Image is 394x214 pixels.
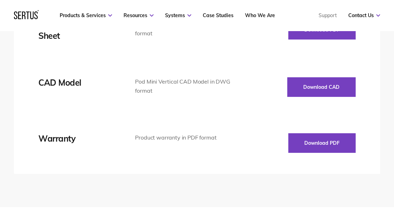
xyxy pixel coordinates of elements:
[135,133,245,142] div: Product warranty in PDF format
[135,77,245,95] div: Pod Mini Vertical CAD Model in DWG format
[203,12,233,19] a: Case Studies
[38,77,114,88] div: CAD Model
[124,12,154,19] a: Resources
[60,12,112,19] a: Products & Services
[38,133,114,144] div: Warranty
[238,11,394,214] iframe: Chat Widget
[165,12,191,19] a: Systems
